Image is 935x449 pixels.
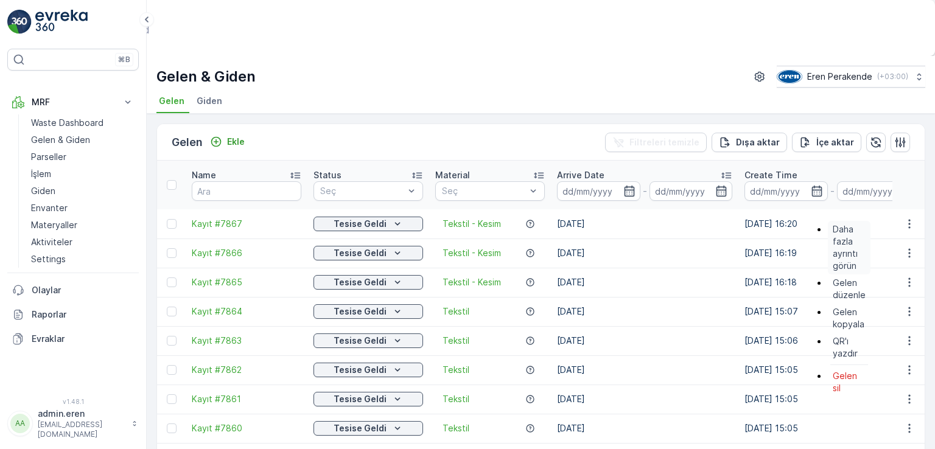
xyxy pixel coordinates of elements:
[10,220,65,230] span: Arrive Date :
[777,70,802,83] img: image_16_2KwAvdm.png
[192,247,301,259] a: Kayıt #7866
[443,276,501,288] span: Tekstil - Kesim
[744,169,797,181] p: Create Time
[26,131,139,148] a: Gelen & Giden
[334,247,387,259] p: Tesise Geldi
[313,392,423,406] button: Tesise Geldi
[334,364,387,376] p: Tesise Geldi
[32,308,134,321] p: Raporlar
[7,327,139,351] a: Evraklar
[10,414,30,433] div: AA
[38,408,125,420] p: admin.eren
[205,134,250,149] button: Ekle
[40,200,91,210] span: Kayıt #7866
[192,276,301,288] a: Kayıt #7865
[192,218,301,230] a: Kayıt #7867
[443,393,469,405] span: Tekstil
[334,305,387,318] p: Tesise Geldi
[792,133,861,152] button: İçe aktar
[443,422,469,434] a: Tekstil
[7,302,139,327] a: Raporlar
[313,246,423,260] button: Tesise Geldi
[334,276,387,288] p: Tesise Geldi
[828,304,870,333] a: Gelen kopyala
[26,183,139,200] a: Giden
[443,364,469,376] a: Tekstil
[334,335,387,347] p: Tesise Geldi
[825,218,873,399] ul: Menu
[833,306,866,330] span: Gelen kopyala
[837,181,920,201] input: dd/mm/yyyy
[712,133,787,152] button: Dışa aktar
[738,268,926,297] td: [DATE] 16:18
[738,209,926,238] td: [DATE] 16:20
[26,217,139,234] a: Materyaller
[833,335,866,360] span: QR'ı yazdır
[197,95,222,107] span: Giden
[744,181,828,201] input: dd/mm/yyyy
[167,423,177,433] div: Toggle Row Selected
[31,253,66,265] p: Settings
[738,238,926,268] td: [DATE] 16:19
[877,72,908,82] p: ( +03:00 )
[551,414,738,443] td: [DATE]
[10,200,40,210] span: Name :
[833,370,866,394] span: Gelen sil
[58,280,97,290] span: Devanlay
[816,136,854,148] p: İçe aktar
[167,394,177,404] div: Toggle Row Selected
[65,220,93,230] span: [DATE]
[442,185,526,197] p: Seç
[38,420,125,439] p: [EMAIL_ADDRESS][DOMAIN_NAME]
[443,218,501,230] span: Tekstil - Kesim
[10,260,57,270] span: Net Tutar :
[167,277,177,287] div: Toggle Row Selected
[320,185,404,197] p: Seç
[31,117,103,129] p: Waste Dashboard
[443,247,501,259] a: Tekstil - Kesim
[557,169,604,181] p: Arrive Date
[643,184,647,198] p: -
[551,385,738,414] td: [DATE]
[118,55,130,64] p: ⌘B
[37,300,90,310] span: Karışık/Diğer
[738,297,926,326] td: [DATE] 15:07
[443,305,469,318] a: Tekstil
[167,219,177,229] div: Toggle Row Selected
[31,202,68,214] p: Envanter
[828,274,870,304] a: Gelen düzenle
[313,275,423,290] button: Tesise Geldi
[7,10,32,34] img: logo
[10,300,37,310] span: Renk :
[192,393,301,405] a: Kayıt #7861
[192,364,301,376] a: Kayıt #7862
[551,326,738,355] td: [DATE]
[167,307,177,316] div: Toggle Row Selected
[192,181,301,201] input: Ara
[605,133,707,152] button: Filtreleri temizle
[192,305,301,318] a: Kayıt #7864
[443,335,469,347] a: Tekstil
[738,385,926,414] td: [DATE] 15:05
[777,66,925,88] button: Eren Perakende(+03:00)
[32,96,114,108] p: MRF
[31,168,51,180] p: İşlem
[192,335,301,347] a: Kayıt #7863
[35,10,88,34] img: logo_light-DOdMpM7g.png
[26,251,139,268] a: Settings
[10,240,77,250] span: Malzeme Türü :
[334,393,387,405] p: Tesise Geldi
[167,336,177,346] div: Toggle Row Selected
[7,278,139,302] a: Olaylar
[192,422,301,434] a: Kayıt #7860
[736,136,780,148] p: Dışa aktar
[31,185,55,197] p: Giden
